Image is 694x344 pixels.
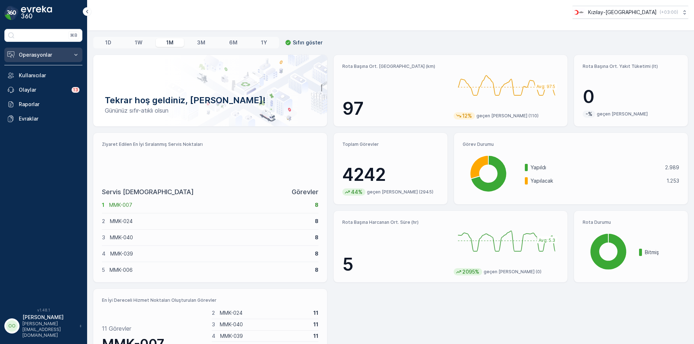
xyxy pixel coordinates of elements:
[102,324,131,333] p: 11 Görevler
[313,309,318,317] p: 11
[4,48,82,62] button: Operasyonlar
[315,218,318,225] p: 8
[660,9,678,15] p: ( +03:00 )
[350,188,363,196] p: 44%
[110,250,310,257] p: MMK-039
[19,72,80,79] p: Kullanıcılar
[22,314,76,321] p: [PERSON_NAME]
[292,187,318,197] p: Görevler
[197,39,205,46] p: 3M
[293,39,322,46] p: Sıfırı göster
[21,6,52,20] img: logo_dark-DEwI_e13.png
[342,98,448,119] p: 97
[573,8,585,16] img: k%C4%B1z%C4%B1lay.png
[4,6,19,20] img: logo
[70,32,77,38] p: ⌘B
[462,112,473,119] p: 12%
[4,83,82,97] a: Olaylar13
[19,51,68,58] p: Operasyonlar
[220,309,309,317] p: MMK-024
[667,177,679,184] p: 1.253
[135,39,142,46] p: 1W
[583,64,679,69] p: Rota Başına Ort. Yakıt Tüketimi (lt)
[342,219,448,225] p: Rota Başına Harcanan Ort. Süre (hr)
[19,115,80,122] p: Evraklar
[105,106,316,115] p: Gününüz sıfır-atıklı olsun
[585,110,593,118] p: -%
[212,332,215,340] p: 4
[102,187,194,197] p: Servis [DEMOGRAPHIC_DATA]
[109,201,310,209] p: MMK-007
[588,9,657,16] p: Kızılay-[GEOGRAPHIC_DATA]
[315,234,318,241] p: 8
[313,321,318,328] p: 11
[583,86,679,108] p: 0
[220,321,309,328] p: MMK-040
[342,141,439,147] p: Toplam Görevler
[110,218,310,225] p: MMK-024
[463,141,679,147] p: Görev Durumu
[531,177,662,184] p: Yapılacak
[220,332,309,340] p: MMK-039
[367,189,433,195] p: geçen [PERSON_NAME] (2945)
[22,321,76,338] p: [PERSON_NAME][EMAIL_ADDRESS][DOMAIN_NAME]
[342,64,448,69] p: Rota Başına Ort. [GEOGRAPHIC_DATA] (km)
[102,297,318,303] p: En İyi Dereceli Hizmet Noktaları Oluşturulan Görevler
[313,332,318,340] p: 11
[105,39,111,46] p: 1D
[645,249,679,256] p: Bitmiş
[597,111,648,117] p: geçen [PERSON_NAME]
[4,112,82,126] a: Evraklar
[19,86,67,93] p: Olaylar
[342,254,448,275] p: 5
[105,95,316,106] p: Tekrar hoş geldiniz, [PERSON_NAME]!
[102,250,106,257] p: 4
[19,101,80,108] p: Raporlar
[315,266,318,274] p: 8
[462,268,480,275] p: 2095%
[102,141,318,147] p: Ziyaret Edilen En İyi Sıralanmış Servis Noktaları
[583,219,679,225] p: Rota Durumu
[102,266,105,274] p: 5
[4,314,82,338] button: OO[PERSON_NAME][PERSON_NAME][EMAIL_ADDRESS][DOMAIN_NAME]
[342,164,439,186] p: 4242
[166,39,173,46] p: 1M
[4,308,82,312] span: v 1.48.1
[315,250,318,257] p: 8
[261,39,267,46] p: 1Y
[484,269,541,275] p: geçen [PERSON_NAME] (0)
[110,234,310,241] p: MMK-040
[4,68,82,83] a: Kullanıcılar
[4,97,82,112] a: Raporlar
[110,266,310,274] p: MMK-006
[212,321,215,328] p: 3
[476,113,539,119] p: geçen [PERSON_NAME] (110)
[315,201,318,209] p: 8
[102,201,104,209] p: 1
[531,164,660,171] p: Yapıldı
[102,234,105,241] p: 3
[6,320,18,332] div: OO
[212,309,215,317] p: 2
[229,39,237,46] p: 6M
[573,6,688,19] button: Kızılay-[GEOGRAPHIC_DATA](+03:00)
[665,164,679,171] p: 2.989
[102,218,105,225] p: 2
[73,87,78,93] p: 13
